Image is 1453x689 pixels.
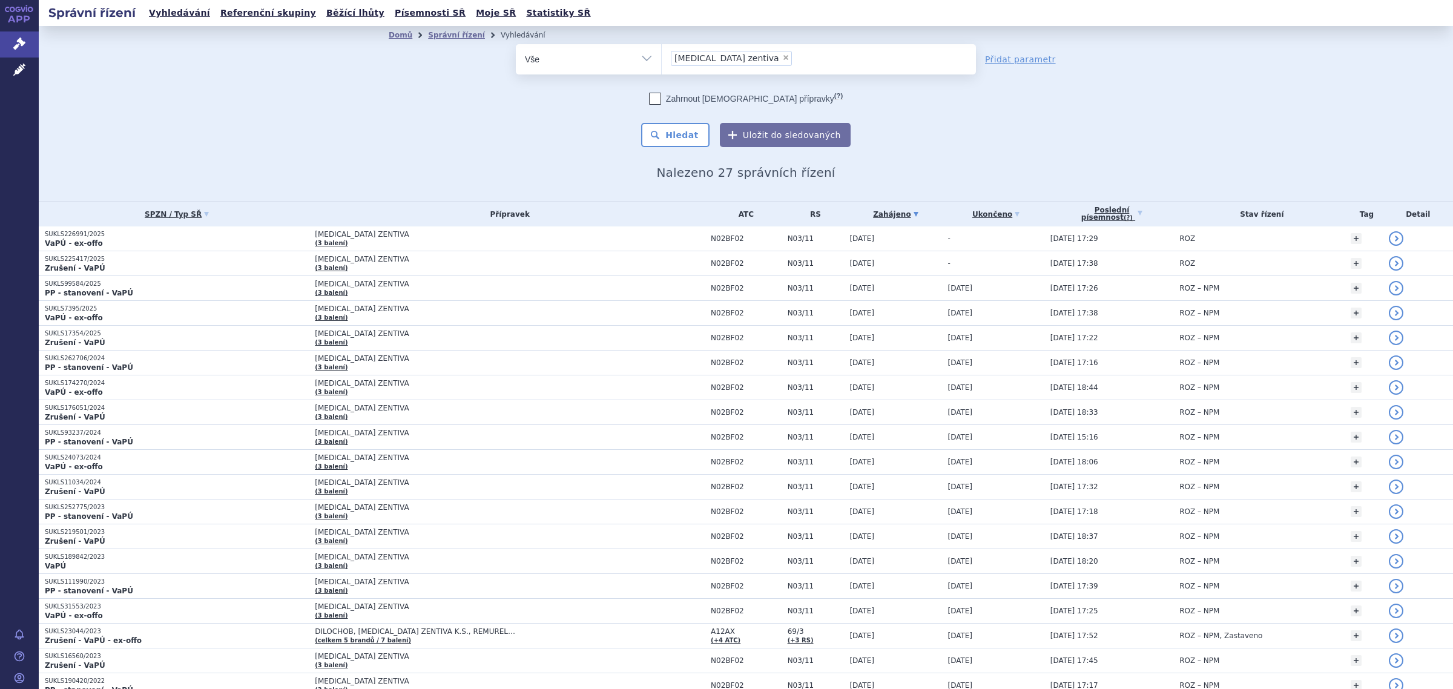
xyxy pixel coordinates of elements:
[45,661,105,670] strong: Zrušení - VaPÚ
[788,334,844,342] span: N03/11
[1050,383,1098,392] span: [DATE] 18:44
[522,5,594,21] a: Statistiky SŘ
[315,339,348,346] a: (3 balení)
[45,487,105,496] strong: Zrušení - VaPÚ
[1050,309,1098,317] span: [DATE] 17:38
[1050,507,1098,516] span: [DATE] 17:18
[45,354,309,363] p: SUKLS262706/2024
[782,54,789,61] span: ×
[45,363,133,372] strong: PP - stanovení - VaPÚ
[1179,483,1219,491] span: ROZ – NPM
[849,607,874,615] span: [DATE]
[315,364,348,371] a: (3 balení)
[788,309,844,317] span: N03/11
[45,463,103,471] strong: VaPÚ - ex-offo
[1389,380,1403,395] a: detail
[315,329,618,338] span: [MEDICAL_DATA] ZENTIVA
[649,93,843,105] label: Zahrnout [DEMOGRAPHIC_DATA] přípravky
[315,389,348,395] a: (3 balení)
[1351,457,1362,467] a: +
[849,284,874,292] span: [DATE]
[788,637,814,644] a: (+3 RS)
[711,607,782,615] span: N02BF02
[315,528,618,536] span: [MEDICAL_DATA] ZENTIVA
[1179,507,1219,516] span: ROZ – NPM
[1389,231,1403,246] a: detail
[711,483,782,491] span: N02BF02
[45,587,133,595] strong: PP - stanovení - VaPÚ
[1351,432,1362,443] a: +
[1179,408,1219,417] span: ROZ – NPM
[315,637,411,644] a: (celkem 5 brandů / 7 balení)
[1050,202,1174,226] a: Poslednípísemnost(?)
[947,284,972,292] span: [DATE]
[947,334,972,342] span: [DATE]
[1351,308,1362,318] a: +
[315,404,618,412] span: [MEDICAL_DATA] ZENTIVA
[1389,480,1403,494] a: detail
[1389,653,1403,668] a: detail
[45,528,309,536] p: SUKLS219501/2023
[315,553,618,561] span: [MEDICAL_DATA] ZENTIVA
[796,50,802,65] input: [MEDICAL_DATA] zentiva
[849,358,874,367] span: [DATE]
[1050,532,1098,541] span: [DATE] 18:37
[45,652,309,661] p: SUKLS16560/2023
[711,408,782,417] span: N02BF02
[849,259,874,268] span: [DATE]
[315,453,618,462] span: [MEDICAL_DATA] ZENTIVA
[788,259,844,268] span: N03/11
[947,507,972,516] span: [DATE]
[1351,481,1362,492] a: +
[45,338,105,347] strong: Zrušení - VaPÚ
[711,627,782,636] span: A12AX
[45,602,309,611] p: SUKLS31553/2023
[315,463,348,470] a: (3 balení)
[1050,358,1098,367] span: [DATE] 17:16
[1050,234,1098,243] span: [DATE] 17:29
[315,513,348,519] a: (3 balení)
[947,483,972,491] span: [DATE]
[849,483,874,491] span: [DATE]
[45,512,133,521] strong: PP - stanovení - VaPÚ
[315,587,348,594] a: (3 balení)
[45,230,309,239] p: SUKLS226991/2025
[1050,557,1098,565] span: [DATE] 18:20
[315,240,348,246] a: (3 balení)
[947,458,972,466] span: [DATE]
[315,677,618,685] span: [MEDICAL_DATA] ZENTIVA
[1351,506,1362,517] a: +
[1050,259,1098,268] span: [DATE] 17:38
[315,662,348,668] a: (3 balení)
[309,202,705,226] th: Přípravek
[1351,556,1362,567] a: +
[45,255,309,263] p: SUKLS225417/2025
[45,578,309,586] p: SUKLS111990/2023
[315,478,618,487] span: [MEDICAL_DATA] ZENTIVA
[315,289,348,296] a: (3 balení)
[1179,532,1219,541] span: ROZ – NPM
[45,627,309,636] p: SUKLS23044/2023
[389,31,412,39] a: Domů
[985,53,1056,65] a: Přidat parametr
[947,383,972,392] span: [DATE]
[947,433,972,441] span: [DATE]
[45,478,309,487] p: SUKLS11034/2024
[1050,433,1098,441] span: [DATE] 15:16
[849,206,941,223] a: Zahájeno
[1179,557,1219,565] span: ROZ – NPM
[315,280,618,288] span: [MEDICAL_DATA] ZENTIVA
[315,314,348,321] a: (3 balení)
[45,537,105,546] strong: Zrušení - VaPÚ
[1351,531,1362,542] a: +
[45,388,103,397] strong: VaPÚ - ex-offo
[1389,554,1403,569] a: detail
[315,379,618,387] span: [MEDICAL_DATA] ZENTIVA
[45,553,309,561] p: SUKLS189842/2023
[711,637,740,644] a: (+4 ATC)
[45,239,103,248] strong: VaPÚ - ex-offo
[1050,607,1098,615] span: [DATE] 17:25
[788,627,844,636] span: 69/3
[1179,458,1219,466] span: ROZ – NPM
[315,414,348,420] a: (3 balení)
